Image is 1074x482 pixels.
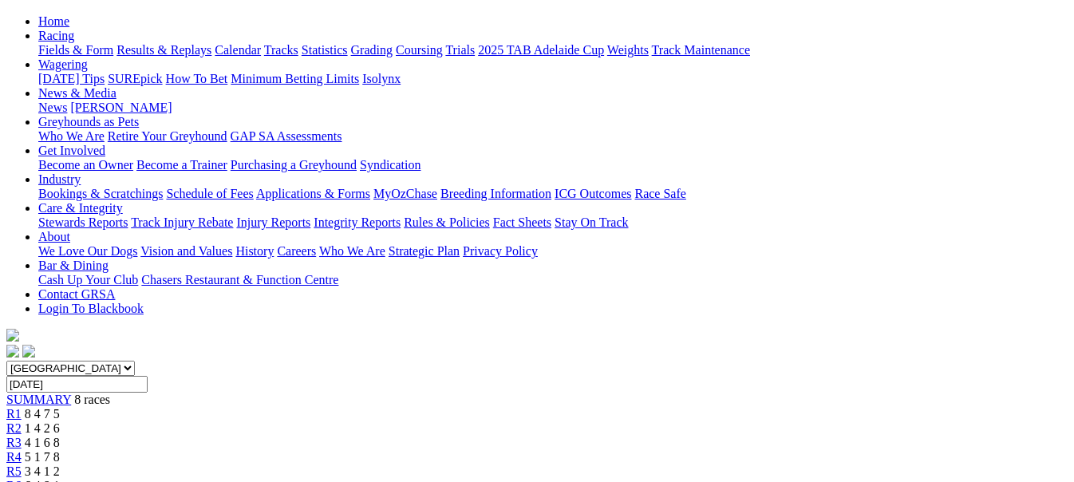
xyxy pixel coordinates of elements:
a: Breeding Information [440,187,551,200]
a: [DATE] Tips [38,72,105,85]
a: Track Injury Rebate [131,215,233,229]
div: Get Involved [38,158,1068,172]
a: Become a Trainer [136,158,227,172]
span: 4 1 6 8 [25,436,60,449]
a: Calendar [215,43,261,57]
a: Isolynx [362,72,401,85]
a: Bar & Dining [38,259,109,272]
a: Injury Reports [236,215,310,229]
a: Integrity Reports [314,215,401,229]
input: Select date [6,376,148,393]
a: SUMMARY [6,393,71,406]
a: Careers [277,244,316,258]
a: How To Bet [166,72,228,85]
a: Track Maintenance [652,43,750,57]
a: Who We Are [319,244,385,258]
a: Home [38,14,69,28]
a: Chasers Restaurant & Function Centre [141,273,338,286]
a: Results & Replays [116,43,211,57]
a: About [38,230,70,243]
a: Applications & Forms [256,187,370,200]
div: Racing [38,43,1068,57]
a: R2 [6,421,22,435]
a: Greyhounds as Pets [38,115,139,128]
a: Login To Blackbook [38,302,144,315]
span: 5 1 7 8 [25,450,60,464]
a: Weights [607,43,649,57]
span: 8 4 7 5 [25,407,60,421]
a: Coursing [396,43,443,57]
span: 8 races [74,393,110,406]
div: Care & Integrity [38,215,1068,230]
a: Grading [351,43,393,57]
a: Privacy Policy [463,244,538,258]
div: News & Media [38,101,1068,115]
a: Racing [38,29,74,42]
a: ICG Outcomes [555,187,631,200]
a: Retire Your Greyhound [108,129,227,143]
img: logo-grsa-white.png [6,329,19,342]
a: Trials [445,43,475,57]
a: MyOzChase [373,187,437,200]
a: Rules & Policies [404,215,490,229]
a: Wagering [38,57,88,71]
a: We Love Our Dogs [38,244,137,258]
a: Stay On Track [555,215,628,229]
a: R4 [6,450,22,464]
a: Care & Integrity [38,201,123,215]
a: History [235,244,274,258]
a: Tracks [264,43,298,57]
a: Get Involved [38,144,105,157]
a: GAP SA Assessments [231,129,342,143]
a: Vision and Values [140,244,232,258]
a: Fields & Form [38,43,113,57]
a: Industry [38,172,81,186]
a: Who We Are [38,129,105,143]
a: News & Media [38,86,116,100]
a: Fact Sheets [493,215,551,229]
img: facebook.svg [6,345,19,358]
a: Syndication [360,158,421,172]
span: 1 4 2 6 [25,421,60,435]
a: Cash Up Your Club [38,273,138,286]
a: Purchasing a Greyhound [231,158,357,172]
a: Schedule of Fees [166,187,253,200]
a: SUREpick [108,72,162,85]
div: Wagering [38,72,1068,86]
div: Greyhounds as Pets [38,129,1068,144]
a: Become an Owner [38,158,133,172]
a: Strategic Plan [389,244,460,258]
a: Contact GRSA [38,287,115,301]
a: [PERSON_NAME] [70,101,172,114]
a: R1 [6,407,22,421]
div: Industry [38,187,1068,201]
a: 2025 TAB Adelaide Cup [478,43,604,57]
a: Race Safe [634,187,685,200]
a: Statistics [302,43,348,57]
span: 3 4 1 2 [25,464,60,478]
a: R5 [6,464,22,478]
div: About [38,244,1068,259]
a: Minimum Betting Limits [231,72,359,85]
a: R3 [6,436,22,449]
a: News [38,101,67,114]
a: Stewards Reports [38,215,128,229]
img: twitter.svg [22,345,35,358]
a: Bookings & Scratchings [38,187,163,200]
div: Bar & Dining [38,273,1068,287]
